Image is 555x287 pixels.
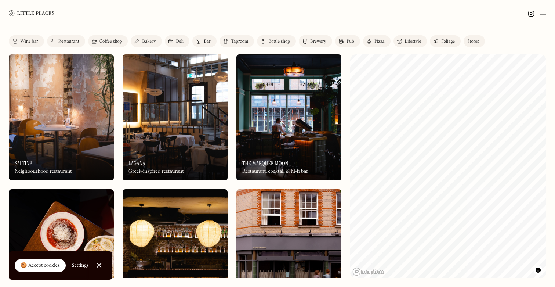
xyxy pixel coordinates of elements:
[72,257,89,274] a: Settings
[123,54,228,180] a: LaganaLaganaLaganaGreek-inspired restaurant
[405,39,421,44] div: Lifestyle
[441,39,455,44] div: Foliage
[231,39,248,44] div: Taproom
[374,39,385,44] div: Pizza
[165,35,190,47] a: Deli
[99,39,122,44] div: Coffee shop
[128,168,184,175] div: Greek-inspired restaurant
[88,35,128,47] a: Coffee shop
[9,35,44,47] a: Wine bar
[310,39,326,44] div: Brewery
[430,35,461,47] a: Foliage
[363,35,391,47] a: Pizza
[47,35,85,47] a: Restaurant
[268,39,290,44] div: Bottle shop
[242,168,308,175] div: Restaurant, cocktail & hi-fi bar
[123,54,228,180] img: Lagana
[335,35,360,47] a: Pub
[128,160,145,167] h3: Lagana
[220,35,254,47] a: Taproom
[464,35,485,47] a: Stores
[393,35,427,47] a: Lifestyle
[347,39,354,44] div: Pub
[21,262,60,269] div: 🍪 Accept cookies
[350,54,546,278] canvas: Map
[58,39,79,44] div: Restaurant
[15,259,66,272] a: 🍪 Accept cookies
[20,39,38,44] div: Wine bar
[131,35,162,47] a: Bakery
[72,263,89,268] div: Settings
[92,258,106,273] a: Close Cookie Popup
[236,54,341,180] img: The Marquee Moon
[15,160,32,167] h3: Saltine
[257,35,296,47] a: Bottle shop
[204,39,211,44] div: Bar
[9,54,114,180] a: SaltineSaltineSaltineNeighbourhood restaurant
[534,266,543,275] button: Toggle attribution
[242,160,288,167] h3: The Marquee Moon
[142,39,156,44] div: Bakery
[299,35,332,47] a: Brewery
[352,268,385,276] a: Mapbox homepage
[9,54,114,180] img: Saltine
[236,54,341,180] a: The Marquee MoonThe Marquee MoonThe Marquee MoonRestaurant, cocktail & hi-fi bar
[15,168,72,175] div: Neighbourhood restaurant
[192,35,217,47] a: Bar
[467,39,479,44] div: Stores
[176,39,184,44] div: Deli
[536,266,540,274] span: Toggle attribution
